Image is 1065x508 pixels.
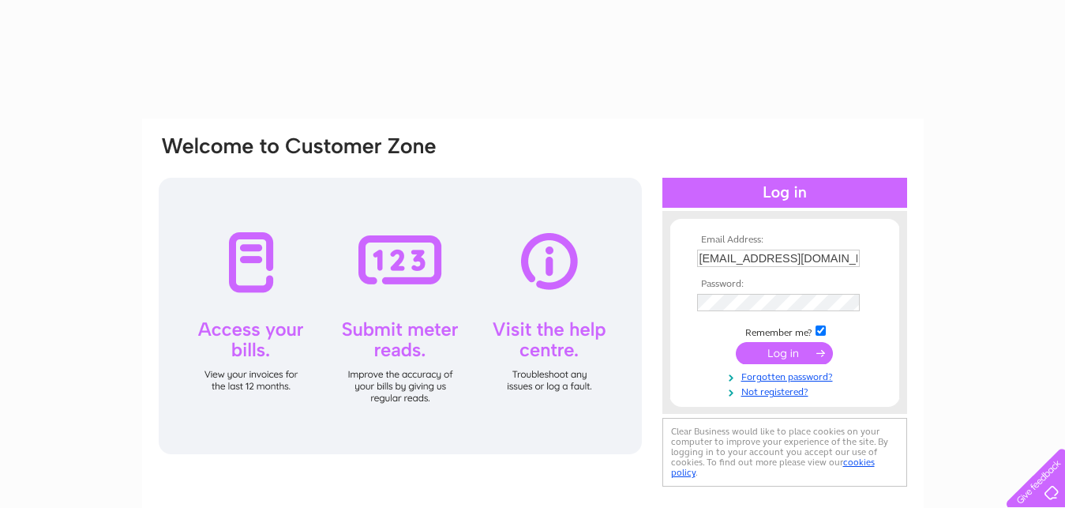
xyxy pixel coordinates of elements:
input: Submit [736,342,833,364]
th: Password: [693,279,876,290]
td: Remember me? [693,323,876,339]
div: Clear Business would like to place cookies on your computer to improve your experience of the sit... [662,418,907,487]
a: Not registered? [697,383,876,398]
a: Forgotten password? [697,368,876,383]
a: cookies policy [671,457,875,478]
th: Email Address: [693,235,876,246]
